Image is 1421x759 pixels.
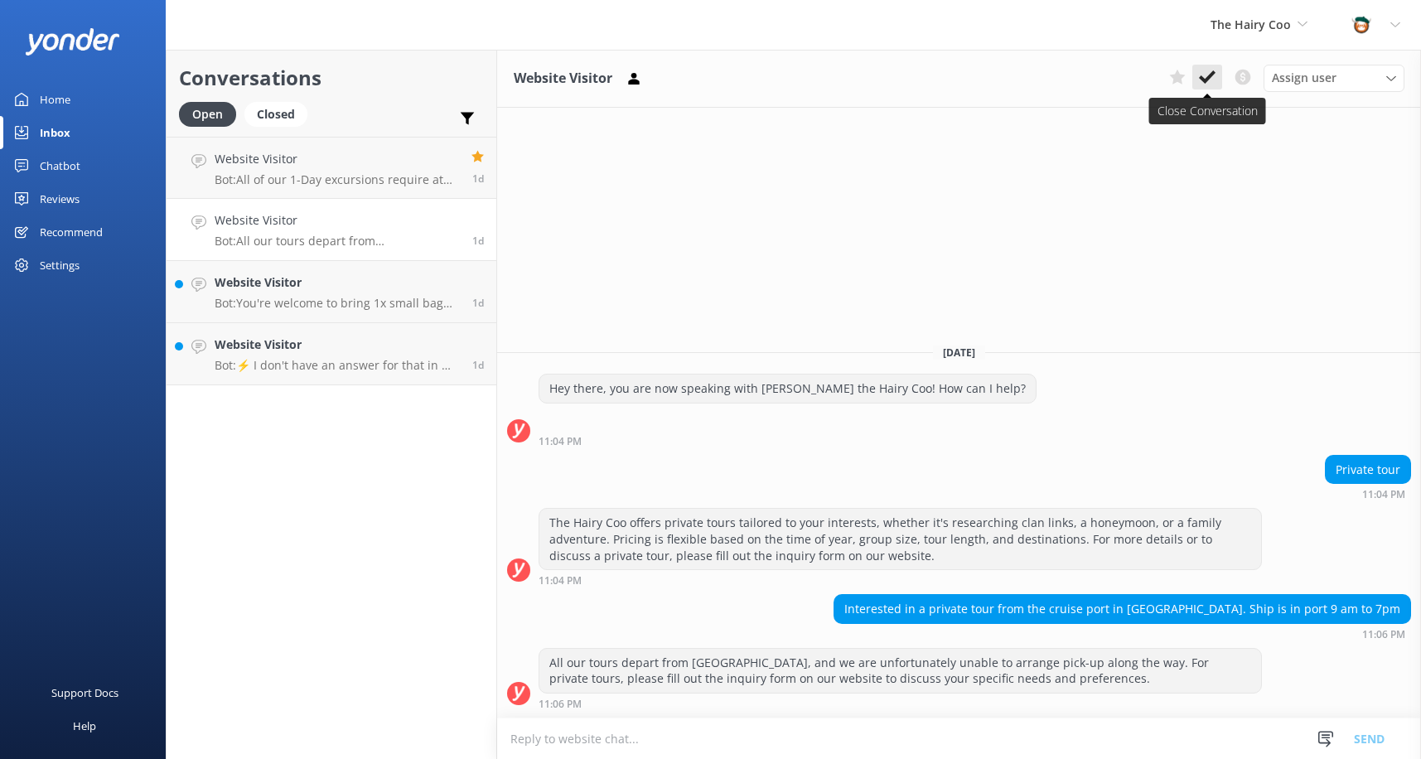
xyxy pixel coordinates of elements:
a: Website VisitorBot:You're welcome to bring 1x small bag and 1x medium suitcase weighing a maximum... [167,261,496,323]
h4: Website Visitor [215,150,459,168]
strong: 11:04 PM [1362,490,1405,500]
div: Home [40,83,70,116]
a: Website VisitorBot:⚡ I don't have an answer for that in my knowledge base. Please try and rephras... [167,323,496,385]
div: Closed [244,102,307,127]
div: Settings [40,249,80,282]
strong: 11:06 PM [539,699,582,709]
div: Interested in a private tour from the cruise port in [GEOGRAPHIC_DATA]. Ship is in port 9 am to 7pm [834,595,1410,623]
span: Sep 25 2025 12:14am (UTC +01:00) Europe/Dublin [472,172,484,186]
h4: Website Visitor [215,211,460,230]
strong: 11:04 PM [539,437,582,447]
img: 457-1738239164.png [1349,12,1374,37]
h4: Website Visitor [215,273,460,292]
a: Website VisitorBot:All of our 1-Day excursions require at least 24 hours notice prior to your sch... [167,137,496,199]
span: [DATE] [933,346,985,360]
div: Open [179,102,236,127]
div: Sep 24 2025 11:04pm (UTC +01:00) Europe/Dublin [1325,488,1411,500]
div: Sep 24 2025 11:04pm (UTC +01:00) Europe/Dublin [539,574,1262,586]
a: Closed [244,104,316,123]
a: Open [179,104,244,123]
div: All our tours depart from [GEOGRAPHIC_DATA], and we are unfortunately unable to arrange pick-up a... [539,649,1261,693]
div: Support Docs [51,676,118,709]
a: Website VisitorBot:All our tours depart from [GEOGRAPHIC_DATA], and we are unfortunately unable t... [167,199,496,261]
div: Reviews [40,182,80,215]
h4: Website Visitor [215,336,460,354]
div: Private tour [1326,456,1410,484]
div: Help [73,709,96,742]
div: Sep 24 2025 11:04pm (UTC +01:00) Europe/Dublin [539,435,1037,447]
div: The Hairy Coo offers private tours tailored to your interests, whether it's researching clan link... [539,509,1261,569]
p: Bot: All of our 1-Day excursions require at least 24 hours notice prior to your scheduled departu... [215,172,459,187]
div: Assign User [1264,65,1404,91]
span: Sep 24 2025 11:06pm (UTC +01:00) Europe/Dublin [472,234,484,248]
div: Inbox [40,116,70,149]
span: Assign user [1272,69,1336,87]
h2: Conversations [179,62,484,94]
h3: Website Visitor [514,68,612,89]
span: Sep 24 2025 10:23pm (UTC +01:00) Europe/Dublin [472,296,484,310]
div: Recommend [40,215,103,249]
p: Bot: You're welcome to bring 1x small bag and 1x medium suitcase weighing a maximum of 15kg (33 l... [215,296,460,311]
p: Bot: ⚡ I don't have an answer for that in my knowledge base. Please try and rephrase your questio... [215,358,460,373]
img: yonder-white-logo.png [25,28,120,56]
strong: 11:06 PM [1362,630,1405,640]
span: Sep 24 2025 08:01pm (UTC +01:00) Europe/Dublin [472,358,484,372]
div: Chatbot [40,149,80,182]
div: Sep 24 2025 11:06pm (UTC +01:00) Europe/Dublin [834,628,1411,640]
p: Bot: All our tours depart from [GEOGRAPHIC_DATA], and we are unfortunately unable to arrange pick... [215,234,460,249]
span: The Hairy Coo [1211,17,1291,32]
div: Sep 24 2025 11:06pm (UTC +01:00) Europe/Dublin [539,698,1262,709]
strong: 11:04 PM [539,576,582,586]
div: Hey there, you are now speaking with [PERSON_NAME] the Hairy Coo! How can I help? [539,375,1036,403]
